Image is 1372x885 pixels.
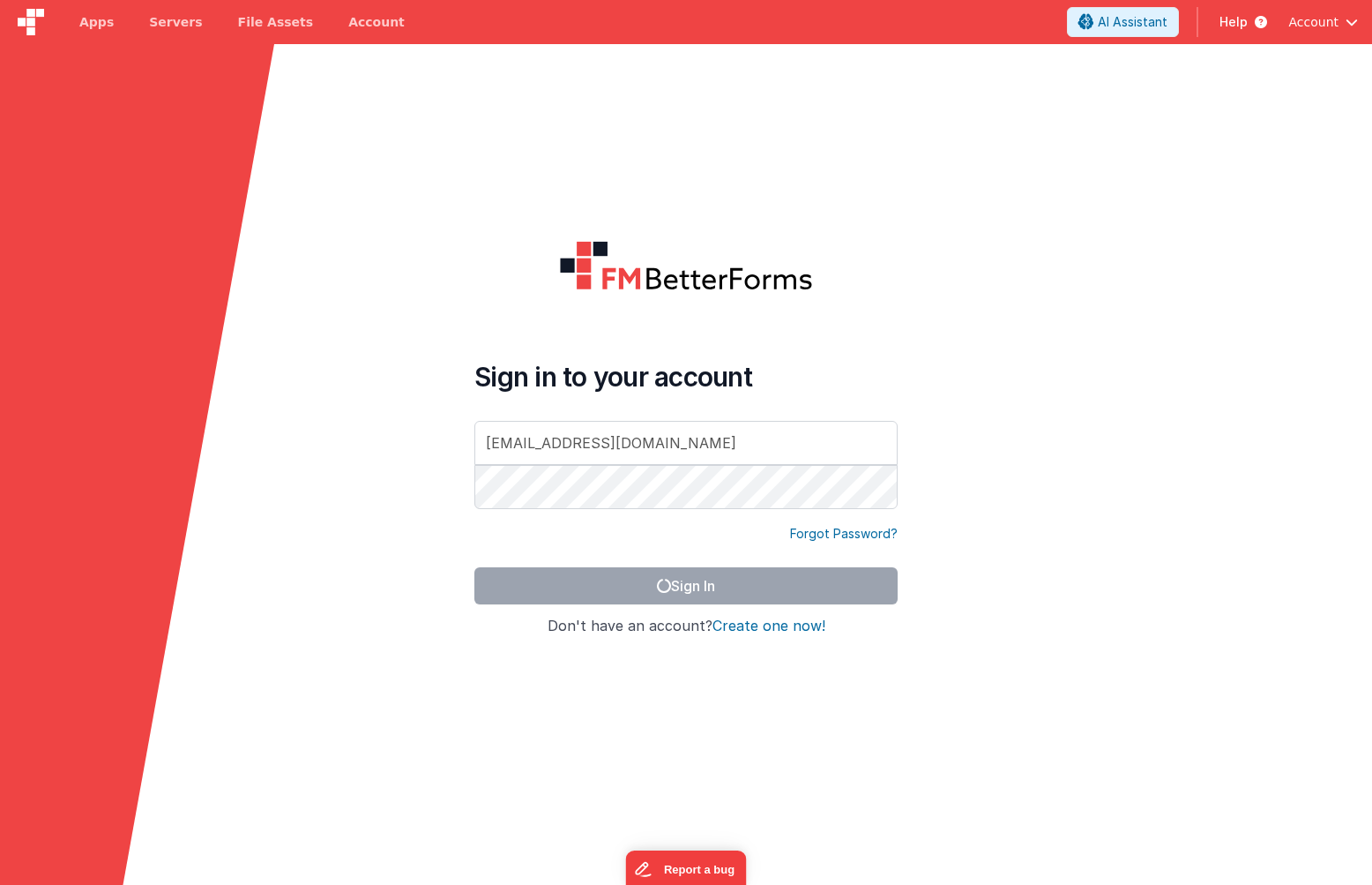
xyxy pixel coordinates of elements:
[149,13,202,31] span: Servers
[1067,7,1179,37] button: AI Assistant
[1288,13,1358,31] button: Account
[79,13,114,31] span: Apps
[1288,13,1338,31] span: Account
[1098,13,1167,31] span: AI Assistant
[474,567,898,604] button: Sign In
[474,619,898,634] h4: Don't have an account?
[790,525,898,543] a: Forgot Password?
[238,13,314,31] span: File Assets
[474,421,898,465] input: Email Address
[474,361,898,393] h4: Sign in to your account
[1219,13,1248,31] span: Help
[712,619,825,634] button: Create one now!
